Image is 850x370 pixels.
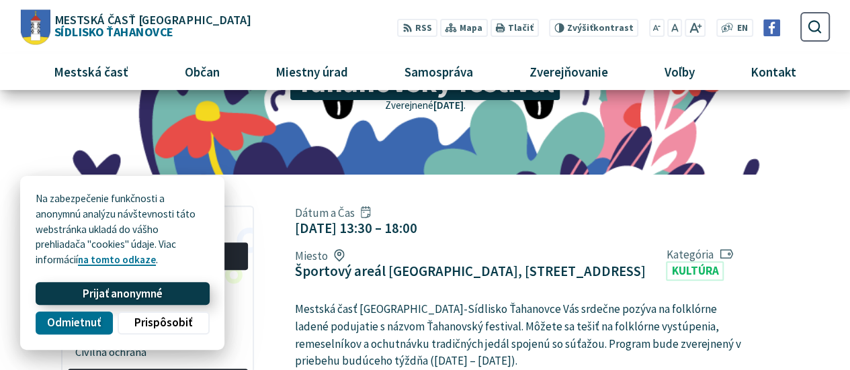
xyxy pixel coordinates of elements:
button: Zväčšiť veľkosť písma [685,19,706,37]
a: Zverejňovanie [506,54,631,90]
a: Samospráva [382,54,497,90]
a: Kultúra [666,261,724,281]
span: Mapa [460,21,482,36]
a: Mapa [439,19,487,37]
a: Logo Sídlisko Ťahanovce, prejsť na domovskú stránku. [20,9,250,44]
span: Sídlisko Ťahanovce [50,13,250,38]
span: Miesto [295,248,646,263]
button: Prijať anonymné [36,282,209,305]
span: Voľby [659,54,699,90]
span: Miestny úrad [271,54,353,90]
span: Mestská časť [GEOGRAPHIC_DATA] [54,13,250,26]
button: Nastaviť pôvodnú veľkosť písma [667,19,682,37]
a: Voľby [641,54,718,90]
span: EN [737,21,748,36]
a: Civilná ochrana [68,341,248,363]
span: Samospráva [399,54,478,90]
a: RSS [397,19,437,37]
span: Tlačiť [508,23,534,34]
button: Odmietnuť [36,312,112,334]
p: Mestská časť [GEOGRAPHIC_DATA]-Sídlisko Ťahanovce Vás srdečne pozýva na folklórne ladené podujati... [295,301,749,370]
span: RSS [415,21,432,36]
span: Mestská časť [48,54,133,90]
span: Prijať anonymné [83,287,163,301]
a: Občan [161,54,243,90]
img: Prejsť na Facebook stránku [763,19,780,36]
span: Civilná ochrana [75,341,240,363]
figcaption: Športový areál [GEOGRAPHIC_DATA], [STREET_ADDRESS] [295,263,646,279]
button: Zmenšiť veľkosť písma [649,19,665,37]
p: Zverejnené . [382,98,467,113]
span: Kontakt [746,54,802,90]
button: Zvýšiťkontrast [549,19,638,37]
a: na tomto odkaze [78,253,156,266]
a: Miestny úrad [253,54,372,90]
button: Prispôsobiť [118,312,209,334]
a: Kontakt [728,54,820,90]
p: Na zabezpečenie funkčnosti a anonymnú analýzu návštevnosti táto webstránka ukladá do vášho prehli... [36,191,209,268]
span: Občan [179,54,224,90]
span: Dátum a Čas [295,205,417,220]
button: Tlačiť [490,19,538,37]
span: kontrast [567,23,634,34]
span: Kategória [666,247,733,262]
span: [DATE] [433,99,464,111]
a: Mestská časť [31,54,152,90]
span: Prispôsobiť [134,316,192,330]
span: Zvýšiť [567,22,593,34]
span: Odmietnuť [47,316,101,330]
img: Prejsť na domovskú stránku [20,9,50,44]
figcaption: [DATE] 13:30 – 18:00 [295,220,417,236]
a: EN [733,21,751,36]
span: Zverejňovanie [524,54,613,90]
